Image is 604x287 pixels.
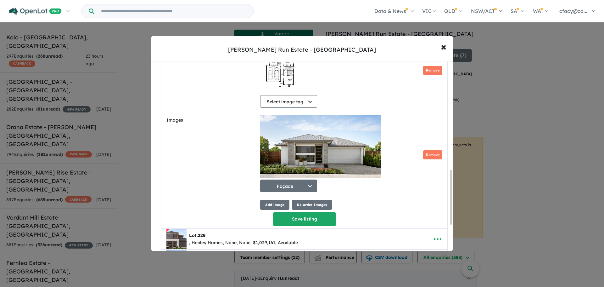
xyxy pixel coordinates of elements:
button: Façade [260,180,317,192]
button: Select image tag [260,95,317,108]
div: , Henley Homes, None, None, $1,029,161, Available [189,239,298,247]
img: Marran Run Estate - Thomastown - Lot 228 [260,31,299,94]
b: Lot: [189,232,205,238]
span: cfacy@co... [559,8,587,14]
img: Marran%20Run%20Estate%20-%20Thomastown%20-%20Lot%20203___1756098958.png [166,250,187,270]
span: × [441,40,446,53]
img: Marran%20Run%20Estate%20-%20Thomastown%20-%20Lot%20228___1756098904.png [166,229,187,249]
div: [PERSON_NAME] Run Estate - [GEOGRAPHIC_DATA] [228,46,376,54]
button: Re-order Images [292,200,332,210]
button: Save listing [273,212,336,226]
button: Add image [260,200,289,210]
button: Remove [423,150,442,159]
img: Marran Run Estate - Thomastown - Lot 228 Façade [260,115,381,178]
button: Remove [423,66,442,75]
img: Openlot PRO Logo White [9,8,62,15]
label: Images [166,117,258,124]
span: 228 [198,232,205,238]
input: Try estate name, suburb, builder or developer [95,4,252,18]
